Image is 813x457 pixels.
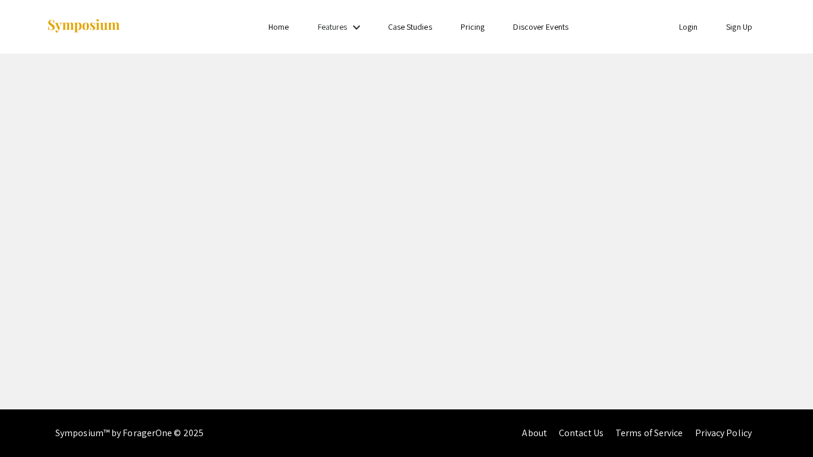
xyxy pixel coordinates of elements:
a: Privacy Policy [695,427,752,439]
a: Contact Us [559,427,604,439]
a: Features [318,21,348,32]
div: Symposium™ by ForagerOne © 2025 [55,409,204,457]
a: Discover Events [513,21,568,32]
img: Symposium by ForagerOne [46,18,121,35]
mat-icon: Expand Features list [349,20,364,35]
a: Terms of Service [615,427,683,439]
a: About [522,427,547,439]
a: Case Studies [388,21,432,32]
a: Pricing [461,21,485,32]
a: Home [268,21,289,32]
a: Login [679,21,698,32]
a: Sign Up [726,21,752,32]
